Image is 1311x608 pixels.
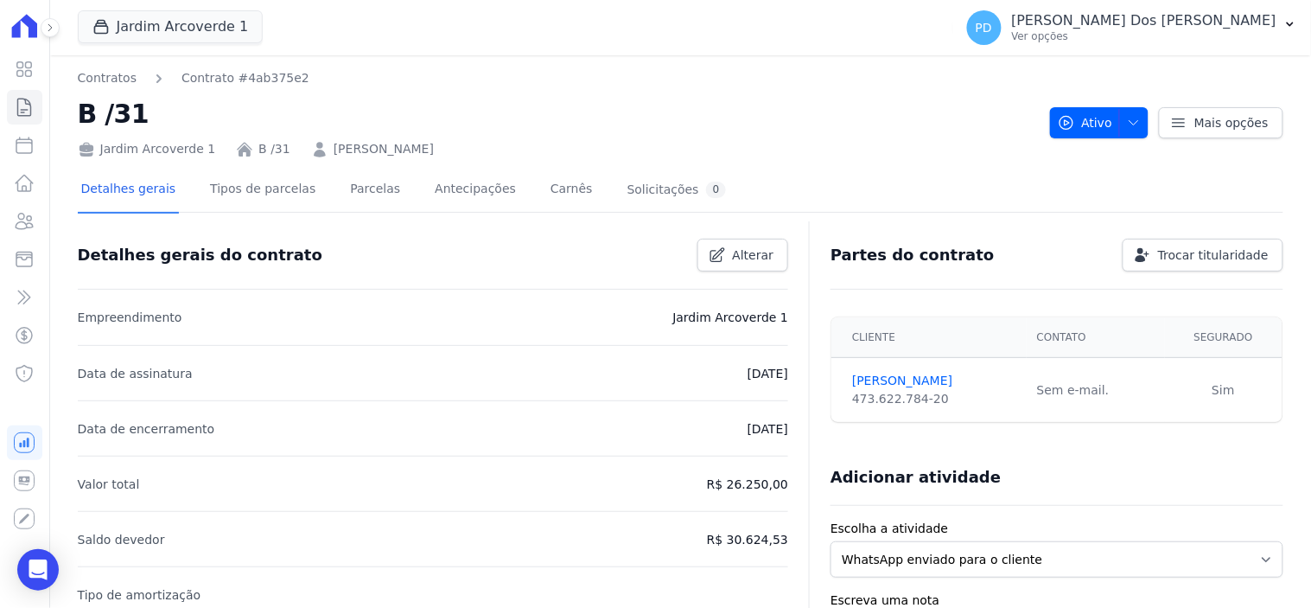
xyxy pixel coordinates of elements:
p: R$ 30.624,53 [707,529,788,550]
button: Ativo [1050,107,1149,138]
p: Data de assinatura [78,363,193,384]
span: PD [976,22,992,34]
h2: B /31 [78,94,1036,133]
a: Contratos [78,69,137,87]
p: Empreendimento [78,307,182,328]
p: Ver opções [1012,29,1276,43]
span: Trocar titularidade [1158,246,1269,264]
h3: Adicionar atividade [831,467,1001,488]
th: Cliente [831,317,1027,358]
a: Contrato #4ab375e2 [181,69,309,87]
a: [PERSON_NAME] [852,372,1016,390]
p: [PERSON_NAME] Dos [PERSON_NAME] [1012,12,1276,29]
div: 473.622.784-20 [852,390,1016,408]
a: B /31 [258,140,290,158]
td: Sim [1165,358,1282,423]
div: Jardim Arcoverde 1 [78,140,216,158]
h3: Detalhes gerais do contrato [78,245,322,266]
td: Sem e-mail. [1027,358,1165,423]
a: Tipos de parcelas [207,168,319,214]
nav: Breadcrumb [78,69,309,87]
th: Contato [1027,317,1165,358]
a: Mais opções [1159,107,1283,138]
p: Valor total [78,474,140,495]
button: PD [PERSON_NAME] Dos [PERSON_NAME] Ver opções [953,3,1311,52]
span: Ativo [1058,107,1113,138]
p: Saldo devedor [78,529,165,550]
a: Carnês [547,168,596,214]
a: [PERSON_NAME] [334,140,434,158]
p: R$ 26.250,00 [707,474,788,495]
nav: Breadcrumb [78,69,1036,87]
th: Segurado [1165,317,1282,358]
p: Data de encerramento [78,419,215,439]
p: [DATE] [748,419,788,439]
a: Detalhes gerais [78,168,180,214]
label: Escolha a atividade [831,520,1283,538]
a: Parcelas [347,168,404,214]
div: Solicitações [627,182,727,198]
p: [DATE] [748,363,788,384]
a: Solicitações0 [624,168,730,214]
span: Mais opções [1194,114,1269,131]
span: Alterar [733,246,774,264]
div: 0 [706,182,727,198]
button: Jardim Arcoverde 1 [78,10,264,43]
a: Alterar [697,239,789,272]
h3: Partes do contrato [831,245,995,266]
p: Jardim Arcoverde 1 [673,307,789,328]
div: Open Intercom Messenger [17,549,59,591]
a: Trocar titularidade [1123,239,1283,272]
p: Tipo de amortização [78,585,201,605]
a: Antecipações [431,168,519,214]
